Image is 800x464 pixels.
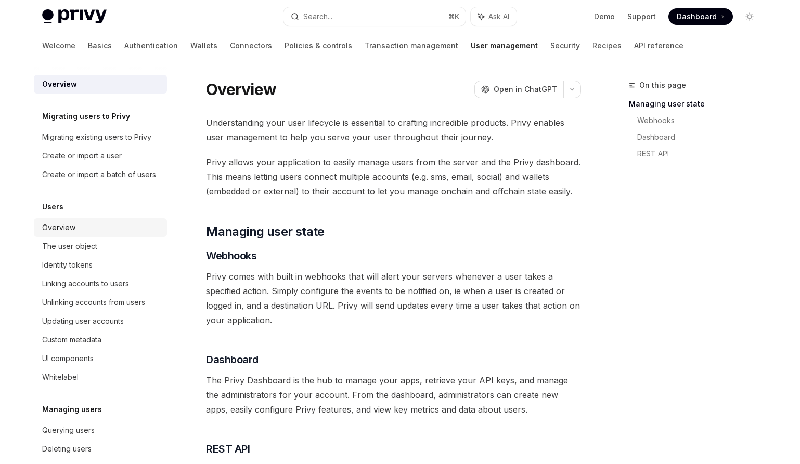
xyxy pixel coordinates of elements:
div: Create or import a batch of users [42,168,156,181]
a: Security [550,33,580,58]
div: Create or import a user [42,150,122,162]
div: Whitelabel [42,371,79,383]
a: Basics [88,33,112,58]
div: Identity tokens [42,259,93,271]
h5: Users [42,201,63,213]
div: Custom metadata [42,334,101,346]
a: REST API [637,145,766,162]
a: Unlinking accounts from users [34,293,167,312]
div: UI components [42,352,94,365]
a: Overview [34,218,167,237]
div: Search... [303,10,332,23]
a: Demo [594,11,615,22]
div: Migrating existing users to Privy [42,131,151,143]
div: Deleting users [42,443,92,455]
div: Updating user accounts [42,315,124,327]
div: Linking accounts to users [42,277,129,290]
span: Understanding your user lifecycle is essential to crafting incredible products. Privy enables use... [206,115,581,144]
span: Ask AI [488,11,509,22]
span: Privy allows your application to easily manage users from the server and the Privy dashboard. Thi... [206,155,581,198]
span: ⌘ K [448,12,459,21]
a: Create or import a batch of users [34,165,167,184]
a: Wallets [190,33,217,58]
h5: Managing users [42,403,102,416]
a: Dashboard [637,129,766,145]
button: Ask AI [471,7,517,26]
a: Welcome [42,33,75,58]
span: REST API [206,442,250,456]
a: Whitelabel [34,368,167,387]
a: Linking accounts to users [34,274,167,293]
span: Webhooks [206,248,256,263]
a: Custom metadata [34,330,167,349]
a: Managing user state [629,96,766,112]
span: The Privy Dashboard is the hub to manage your apps, retrieve your API keys, and manage the admini... [206,373,581,417]
a: Webhooks [637,112,766,129]
a: Migrating existing users to Privy [34,128,167,147]
a: Policies & controls [285,33,352,58]
a: Updating user accounts [34,312,167,330]
a: Identity tokens [34,256,167,274]
a: Recipes [592,33,622,58]
a: UI components [34,349,167,368]
span: Dashboard [677,11,717,22]
a: User management [471,33,538,58]
a: Querying users [34,421,167,440]
a: Transaction management [365,33,458,58]
a: Authentication [124,33,178,58]
div: Overview [42,221,75,234]
span: Privy comes with built in webhooks that will alert your servers whenever a user takes a specified... [206,269,581,327]
button: Search...⌘K [283,7,466,26]
a: Create or import a user [34,147,167,165]
div: Querying users [42,424,95,436]
div: Overview [42,78,77,90]
a: Overview [34,75,167,94]
a: Dashboard [668,8,733,25]
h5: Migrating users to Privy [42,110,130,123]
span: On this page [639,79,686,91]
span: Dashboard [206,352,259,367]
button: Toggle dark mode [741,8,758,25]
a: Deleting users [34,440,167,458]
a: Support [627,11,656,22]
h1: Overview [206,80,276,99]
button: Open in ChatGPT [474,81,563,98]
span: Managing user state [206,223,325,240]
img: light logo [42,9,107,24]
a: The user object [34,237,167,256]
a: Connectors [230,33,272,58]
span: Open in ChatGPT [494,84,557,95]
a: API reference [634,33,683,58]
div: Unlinking accounts from users [42,296,145,309]
div: The user object [42,240,97,253]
